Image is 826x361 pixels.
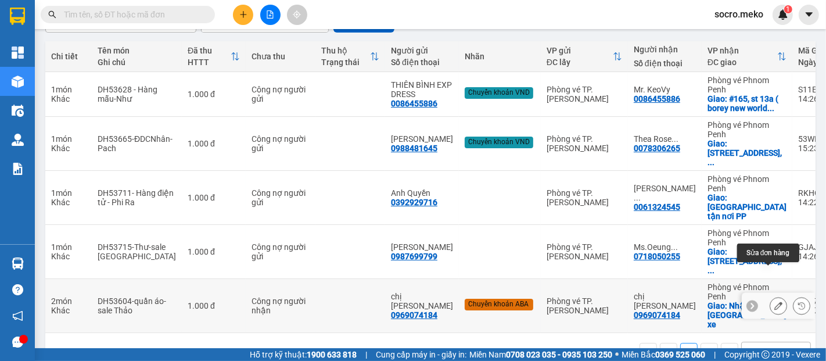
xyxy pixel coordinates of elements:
[12,337,23,348] span: message
[794,347,803,356] svg: open
[12,284,23,295] span: question-circle
[391,292,453,310] div: chị Kiều
[786,5,790,13] span: 1
[547,242,622,261] div: Phòng vé TP. [PERSON_NAME]
[293,10,301,19] span: aim
[634,59,696,68] div: Số điện thoại
[51,188,86,198] div: 1 món
[737,244,799,262] div: Sửa đơn hàng
[239,10,247,19] span: plus
[188,193,240,202] div: 1.000 đ
[784,5,792,13] sup: 1
[12,47,24,59] img: dashboard-icon
[708,193,787,221] div: Giao: Giao tận nơi PP
[702,41,792,72] th: Toggle SortBy
[51,252,86,261] div: Khác
[48,10,56,19] span: search
[391,242,453,252] div: Anh Sơn
[391,144,437,153] div: 0988481645
[391,134,453,144] div: Anh Dương
[705,7,773,22] span: socro.meko
[708,120,787,139] div: Phòng vé Phnom Penh
[708,301,787,329] div: Giao: Nhận tại chành xe
[252,188,310,207] div: Công nợ người gửi
[547,188,622,207] div: Phòng vé TP. [PERSON_NAME]
[188,301,240,310] div: 1.000 đ
[252,52,310,61] div: Chưa thu
[634,193,641,202] span: ...
[260,5,281,25] button: file-add
[634,45,696,54] div: Người nhận
[188,46,231,55] div: Đã thu
[708,76,787,94] div: Phòng vé Phnom Penh
[252,85,310,103] div: Công nợ người gửi
[188,139,240,148] div: 1.000 đ
[708,266,714,275] span: ...
[188,90,240,99] div: 1.000 đ
[615,352,619,357] span: ⚪️
[12,163,24,175] img: solution-icon
[391,58,453,67] div: Số điện thoại
[182,41,246,72] th: Toggle SortBy
[51,134,86,144] div: 1 món
[376,348,466,361] span: Cung cấp máy in - giấy in:
[465,299,533,310] div: Chuyển khoản ABA
[98,46,176,55] div: Tên món
[188,58,231,67] div: HTTT
[266,10,274,19] span: file-add
[12,310,23,321] span: notification
[541,41,628,72] th: Toggle SortBy
[634,252,680,261] div: 0718050255
[671,242,678,252] span: ...
[51,198,86,207] div: Khác
[762,351,770,359] span: copyright
[51,242,86,252] div: 1 món
[708,139,787,167] div: Giao: 12302 St 310, Phnom Penh, Cambodia (SK Kravan Apartment Building
[671,134,678,144] span: ...
[680,343,698,360] button: 1
[547,85,622,103] div: Phòng vé TP. [PERSON_NAME]
[708,228,787,247] div: Phòng vé Phnom Penh
[51,94,86,103] div: Khác
[547,296,622,315] div: Phòng vé TP. [PERSON_NAME]
[465,137,533,148] div: Chuyển khoản VND
[804,9,814,20] span: caret-down
[98,242,176,261] div: DH53715-Thư-sale Trang
[749,346,785,358] div: 10 / trang
[767,103,774,113] span: ...
[391,252,437,261] div: 0987699799
[12,258,24,270] img: warehouse-icon
[391,80,453,99] div: THIÊN BÌNH EXP DRESS
[233,5,253,25] button: plus
[98,134,176,153] div: DH53665-ĐDCNhân-Pach
[321,46,370,55] div: Thu hộ
[634,292,696,310] div: chị Kiều
[250,348,357,361] span: Hỗ trợ kỹ thuật:
[287,5,307,25] button: aim
[655,350,705,359] strong: 0369 525 060
[469,348,612,361] span: Miền Nam
[391,46,453,55] div: Người gửi
[634,85,696,94] div: Mr. KeoVy
[391,99,437,108] div: 0086455886
[506,350,612,359] strong: 0708 023 035 - 0935 103 250
[51,52,86,61] div: Chi tiết
[634,144,680,153] div: 0078306265
[98,188,176,207] div: DH53711- Hàng điện tử - Phi Ra
[634,242,696,252] div: Ms.Oeung Savun - VIETTEL (CAMBODIA) PTE.LTD
[465,52,535,61] div: Nhãn
[547,46,613,55] div: VP gửi
[98,85,176,103] div: DH53628 - Hàng mẫu-Như
[770,297,787,314] div: Sửa đơn hàng
[51,85,86,94] div: 1 món
[307,350,357,359] strong: 1900 633 818
[708,158,714,167] span: ...
[708,247,787,275] div: Giao: Building #199, Street 245, Sangkat Toul Svay Prey 2, Khan Boeng
[391,198,437,207] div: 0392929716
[634,310,680,320] div: 0969074184
[547,134,622,153] div: Phòng vé TP. [PERSON_NAME]
[465,87,533,99] div: Chuyển khoản VND
[64,8,201,21] input: Tìm tên, số ĐT hoặc mã đơn
[708,94,787,113] div: Giao: #165, st 13a ( borey new world 2) national road 3, ppenh
[10,8,25,25] img: logo-vxr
